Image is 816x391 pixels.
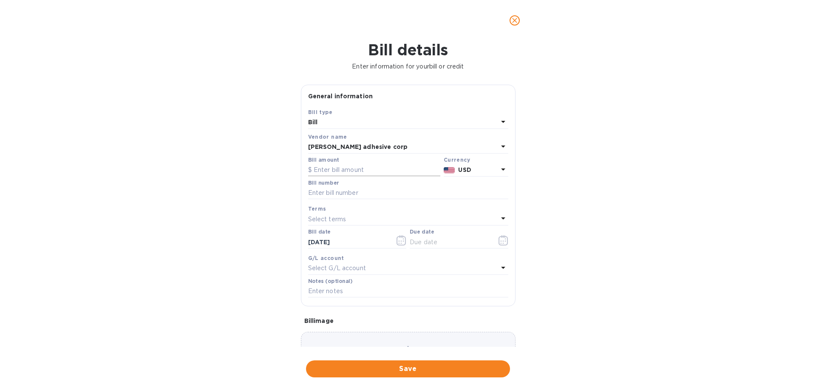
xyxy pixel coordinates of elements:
[308,255,344,261] b: G/L account
[308,215,346,224] p: Select terms
[308,187,508,200] input: Enter bill number
[306,360,510,377] button: Save
[308,236,388,248] input: Select date
[308,134,347,140] b: Vendor name
[313,364,503,374] span: Save
[504,10,525,31] button: close
[308,157,339,163] label: Bill amount
[7,62,809,71] p: Enter information for your bill or credit
[308,205,326,212] b: Terms
[308,264,366,273] p: Select G/L account
[444,167,455,173] img: USD
[308,93,373,100] b: General information
[308,279,353,284] label: Notes (optional)
[308,230,331,235] label: Bill date
[308,180,339,186] label: Bill number
[308,119,318,126] b: Bill
[410,230,434,235] label: Due date
[308,164,440,177] input: $ Enter bill amount
[410,236,490,248] input: Due date
[458,166,471,173] b: USD
[7,41,809,59] h1: Bill details
[308,143,408,150] b: [PERSON_NAME] adhesive corp
[444,157,470,163] b: Currency
[304,317,512,325] p: Bill image
[308,285,508,298] input: Enter notes
[308,109,333,115] b: Bill type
